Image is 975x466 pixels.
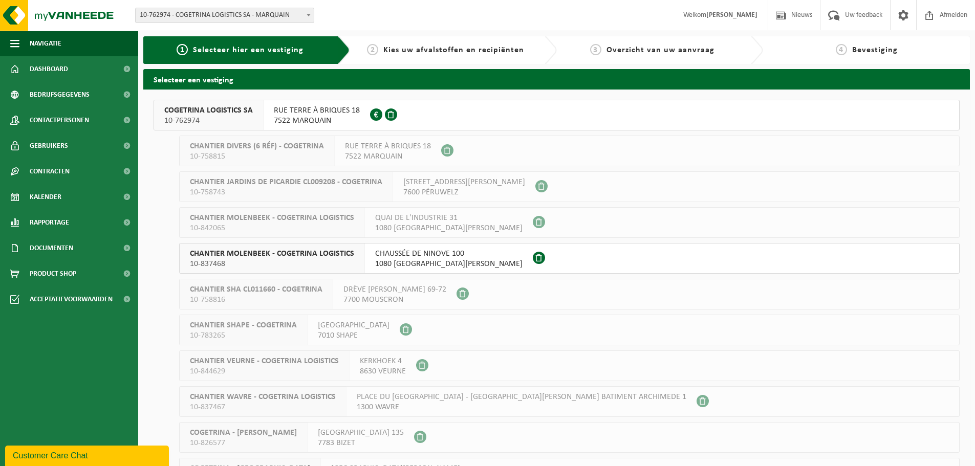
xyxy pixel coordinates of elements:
span: Acceptatievoorwaarden [30,286,113,312]
span: 1300 WAVRE [357,402,686,412]
span: 7010 SHAPE [318,330,389,341]
span: 10-762974 [164,116,253,126]
span: 3 [590,44,601,55]
button: COGETRINA LOGISTICS SA 10-762974 RUE TERRE À BRIQUES 187522 MARQUAIN [154,100,960,130]
button: CHANTIER MOLENBEEK - COGETRINA LOGISTICS 10-837468 CHAUSSÉE DE NINOVE 1001080 [GEOGRAPHIC_DATA][P... [179,243,960,274]
span: 7600 PÉRUWELZ [403,187,525,197]
span: 10-758815 [190,151,324,162]
span: 10-837467 [190,402,336,412]
span: 10-783265 [190,330,297,341]
span: RUE TERRE À BRIQUES 18 [274,105,360,116]
span: DRÈVE [PERSON_NAME] 69-72 [343,284,446,295]
span: Contracten [30,159,70,184]
span: 1080 [GEOGRAPHIC_DATA][PERSON_NAME] [375,223,523,233]
span: Dashboard [30,56,68,82]
span: 7522 MARQUAIN [345,151,431,162]
span: QUAI DE L'INDUSTRIE 31 [375,213,523,223]
span: Kalender [30,184,61,210]
span: Documenten [30,235,73,261]
iframe: chat widget [5,443,171,466]
span: CHANTIER WAVRE - COGETRINA LOGISTICS [190,392,336,402]
span: COGETRINA LOGISTICS SA [164,105,253,116]
span: 10-842065 [190,223,354,233]
span: [STREET_ADDRESS][PERSON_NAME] [403,177,525,187]
span: Bedrijfsgegevens [30,82,90,107]
span: 10-844629 [190,366,339,376]
span: Kies uw afvalstoffen en recipiënten [383,46,524,54]
span: COGETRINA - [PERSON_NAME] [190,428,297,438]
span: Contactpersonen [30,107,89,133]
span: CHANTIER SHA CL011660 - COGETRINA [190,284,322,295]
span: 7783 BIZET [318,438,404,448]
span: 10-762974 - COGETRINA LOGISTICS SA - MARQUAIN [136,8,314,23]
span: 10-758743 [190,187,382,197]
span: 4 [836,44,847,55]
span: CHANTIER DIVERS (6 RÉF) - COGETRINA [190,141,324,151]
span: 10-837468 [190,259,354,269]
span: KERKHOEK 4 [360,356,406,366]
span: 10-762974 - COGETRINA LOGISTICS SA - MARQUAIN [135,8,314,23]
span: PLACE DU [GEOGRAPHIC_DATA] - [GEOGRAPHIC_DATA][PERSON_NAME] BATIMENT ARCHIMEDE 1 [357,392,686,402]
span: [GEOGRAPHIC_DATA] 135 [318,428,404,438]
span: 2 [367,44,378,55]
span: Product Shop [30,261,76,286]
h2: Selecteer een vestiging [143,69,970,89]
span: 8630 VEURNE [360,366,406,376]
span: 10-826577 [190,438,297,448]
span: Navigatie [30,31,61,56]
span: 10-758816 [190,295,322,305]
span: CHANTIER MOLENBEEK - COGETRINA LOGISTICS [190,249,354,259]
span: Selecteer hier een vestiging [193,46,304,54]
span: Gebruikers [30,133,68,159]
span: CHANTIER VEURNE - COGETRINA LOGISTICS [190,356,339,366]
span: [GEOGRAPHIC_DATA] [318,320,389,330]
span: RUE TERRE À BRIQUES 18 [345,141,431,151]
span: CHANTIER SHAPE - COGETRINA [190,320,297,330]
span: 1 [177,44,188,55]
span: Overzicht van uw aanvraag [606,46,714,54]
span: Bevestiging [852,46,898,54]
span: CHAUSSÉE DE NINOVE 100 [375,249,523,259]
span: CHANTIER JARDINS DE PICARDIE CL009208 - COGETRINA [190,177,382,187]
span: 7700 MOUSCRON [343,295,446,305]
span: CHANTIER MOLENBEEK - COGETRINA LOGISTICS [190,213,354,223]
strong: [PERSON_NAME] [706,11,757,19]
span: 7522 MARQUAIN [274,116,360,126]
span: 1080 [GEOGRAPHIC_DATA][PERSON_NAME] [375,259,523,269]
span: Rapportage [30,210,69,235]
